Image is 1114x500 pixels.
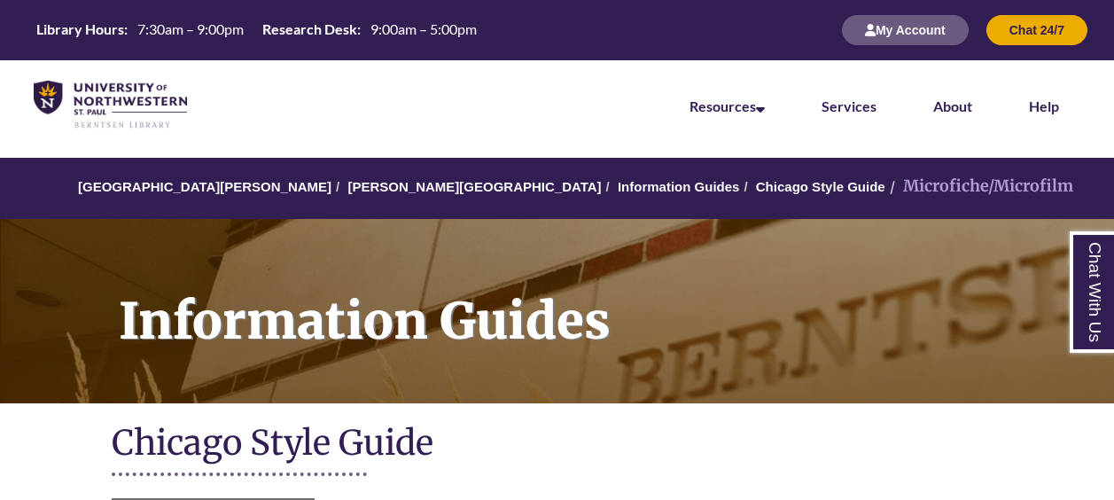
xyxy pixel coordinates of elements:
[1043,209,1110,233] a: Back to Top
[689,98,765,114] a: Resources
[986,15,1087,45] button: Chat 24/7
[618,179,740,194] a: Information Guides
[842,15,969,45] button: My Account
[112,421,1003,468] h1: Chicago Style Guide
[370,20,477,37] span: 9:00am – 5:00pm
[29,20,130,39] th: Library Hours:
[756,179,885,194] a: Chicago Style Guide
[842,22,969,37] a: My Account
[34,81,187,129] img: UNWSP Library Logo
[78,179,331,194] a: [GEOGRAPHIC_DATA][PERSON_NAME]
[29,20,484,39] table: Hours Today
[1029,98,1059,114] a: Help
[137,20,244,37] span: 7:30am – 9:00pm
[99,219,1114,380] h1: Information Guides
[822,98,876,114] a: Services
[986,22,1087,37] a: Chat 24/7
[255,20,363,39] th: Research Desk:
[933,98,972,114] a: About
[347,179,601,194] a: [PERSON_NAME][GEOGRAPHIC_DATA]
[29,20,484,41] a: Hours Today
[885,174,1073,199] li: Microfiche/Microfilm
